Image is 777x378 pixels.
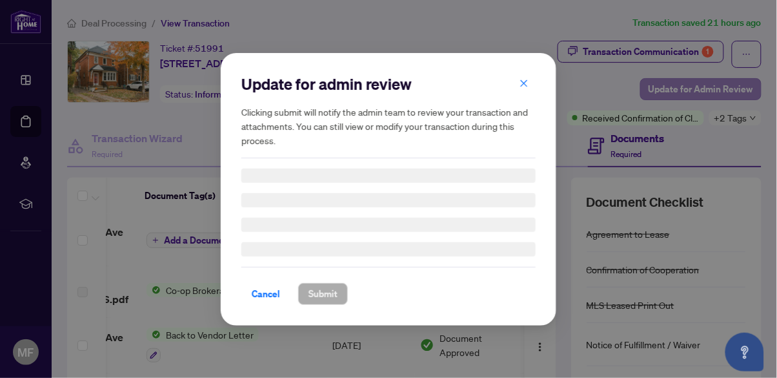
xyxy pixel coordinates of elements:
[241,74,536,94] h2: Update for admin review
[241,283,290,305] button: Cancel
[520,78,529,87] span: close
[298,283,348,305] button: Submit
[252,284,280,304] span: Cancel
[725,333,764,372] button: Open asap
[241,105,536,147] h5: Clicking submit will notify the admin team to review your transaction and attachments. You can st...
